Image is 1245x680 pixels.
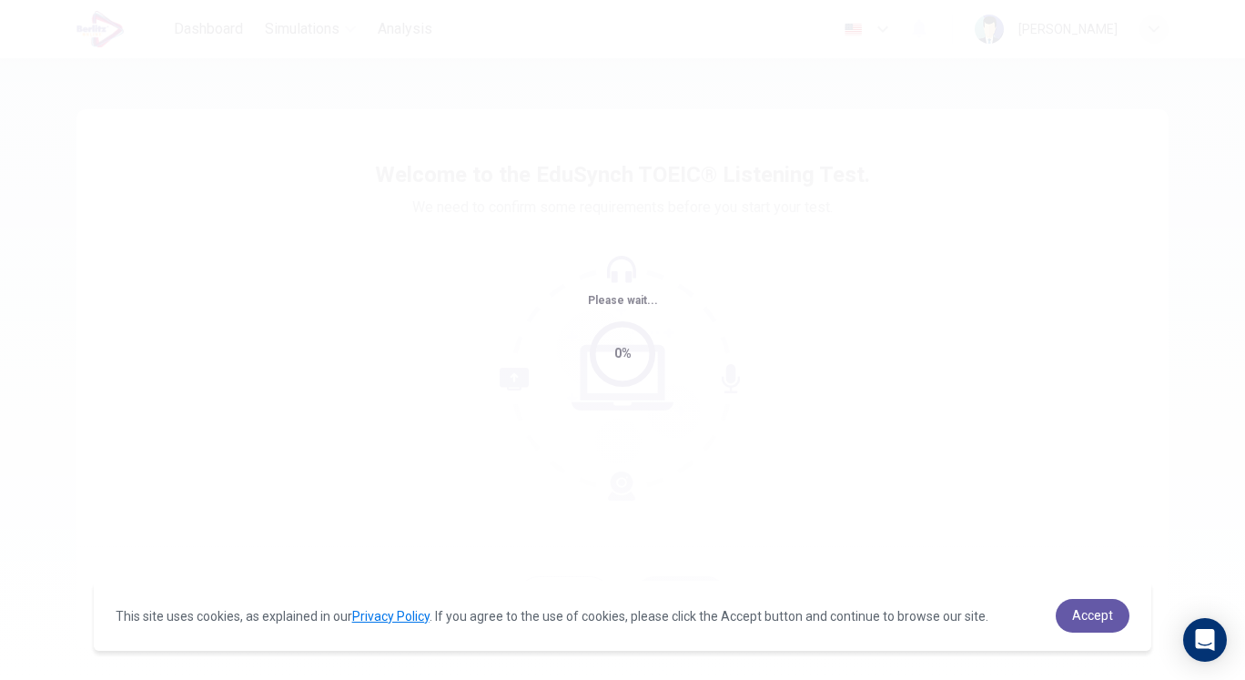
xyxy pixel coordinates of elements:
span: This site uses cookies, as explained in our . If you agree to the use of cookies, please click th... [116,609,988,624]
div: Open Intercom Messenger [1183,618,1227,662]
span: Please wait... [588,294,658,307]
div: 0% [614,343,632,364]
a: dismiss cookie message [1056,599,1129,633]
div: cookieconsent [94,581,1152,651]
span: Accept [1072,608,1113,623]
a: Privacy Policy [352,609,430,624]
